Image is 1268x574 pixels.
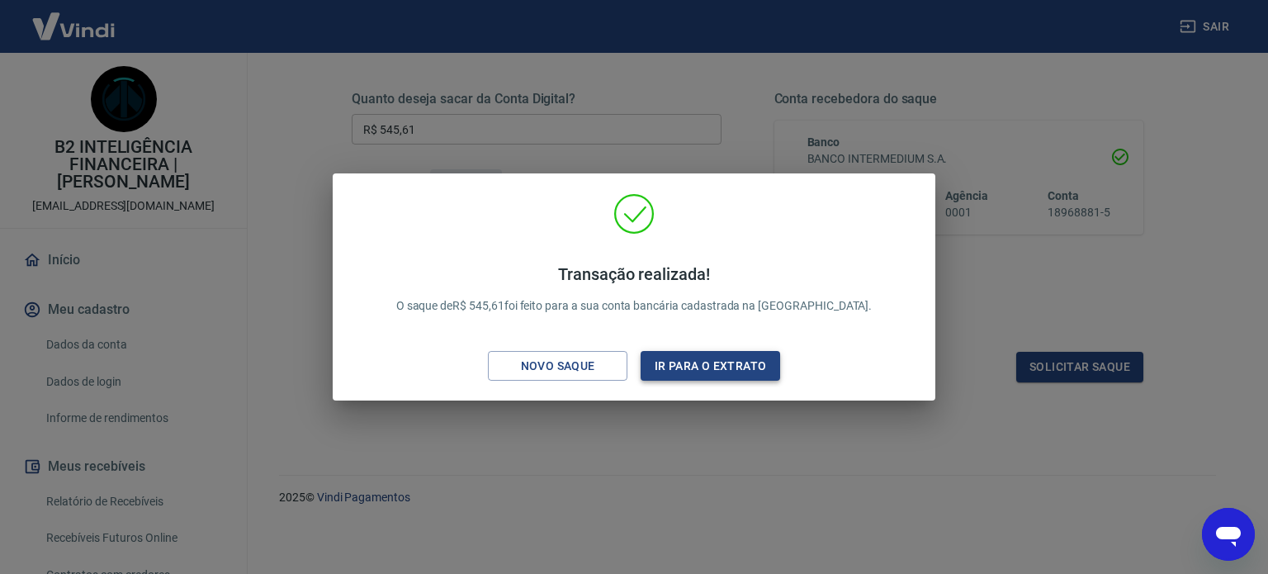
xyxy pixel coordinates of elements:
[396,264,873,315] p: O saque de R$ 545,61 foi feito para a sua conta bancária cadastrada na [GEOGRAPHIC_DATA].
[641,351,780,382] button: Ir para o extrato
[1202,508,1255,561] iframe: Botão para abrir a janela de mensagens
[396,264,873,284] h4: Transação realizada!
[501,356,615,377] div: Novo saque
[488,351,627,382] button: Novo saque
